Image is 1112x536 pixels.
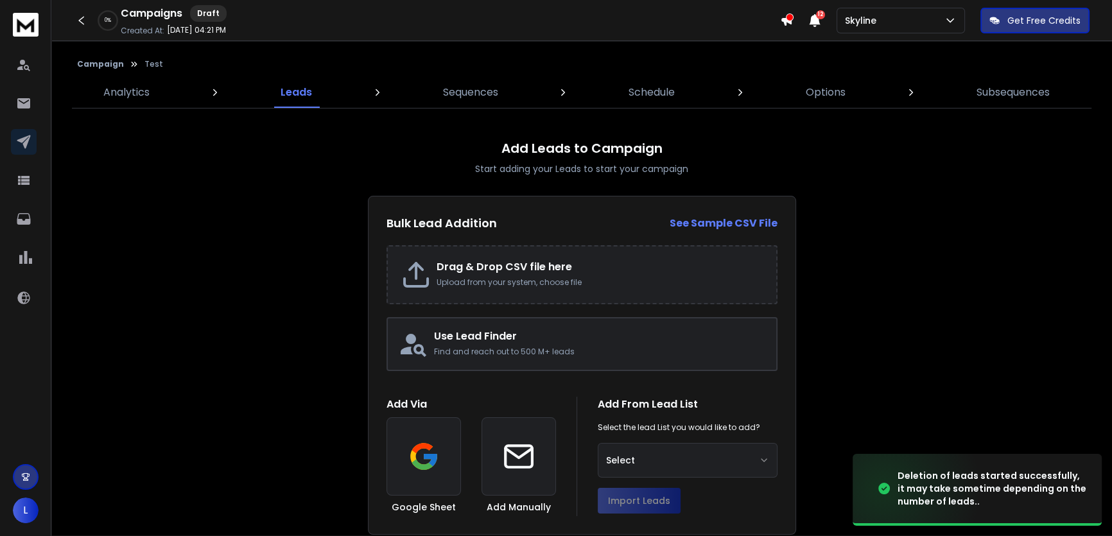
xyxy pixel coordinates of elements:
[598,397,778,412] h1: Add From Lead List
[845,14,882,27] p: Skyline
[501,139,663,157] h1: Add Leads to Campaign
[806,85,846,100] p: Options
[392,501,456,514] h3: Google Sheet
[437,277,763,288] p: Upload from your system, choose file
[598,422,760,433] p: Select the lead List you would like to add?
[434,347,766,357] p: Find and reach out to 500 M+ leads
[281,85,312,100] p: Leads
[387,397,556,412] h1: Add Via
[475,162,688,175] p: Start adding your Leads to start your campaign
[103,85,150,100] p: Analytics
[273,77,320,108] a: Leads
[13,497,39,523] button: L
[387,214,497,232] h2: Bulk Lead Addition
[898,469,1086,508] div: Deletion of leads started successfully, it may take sometime depending on the number of leads..
[121,6,182,21] h1: Campaigns
[167,25,226,35] p: [DATE] 04:21 PM
[77,59,124,69] button: Campaign
[853,451,981,527] img: image
[487,501,551,514] h3: Add Manually
[437,259,763,275] h2: Drag & Drop CSV file here
[621,77,682,108] a: Schedule
[96,77,157,108] a: Analytics
[190,5,227,22] div: Draft
[798,77,853,108] a: Options
[105,17,111,24] p: 0 %
[969,77,1057,108] a: Subsequences
[435,77,506,108] a: Sequences
[1007,14,1081,27] p: Get Free Credits
[977,85,1050,100] p: Subsequences
[13,13,39,37] img: logo
[434,329,766,344] h2: Use Lead Finder
[144,59,163,69] p: Test
[443,85,498,100] p: Sequences
[816,10,825,19] span: 12
[670,216,778,231] a: See Sample CSV File
[121,26,164,36] p: Created At:
[629,85,675,100] p: Schedule
[980,8,1090,33] button: Get Free Credits
[606,454,635,467] span: Select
